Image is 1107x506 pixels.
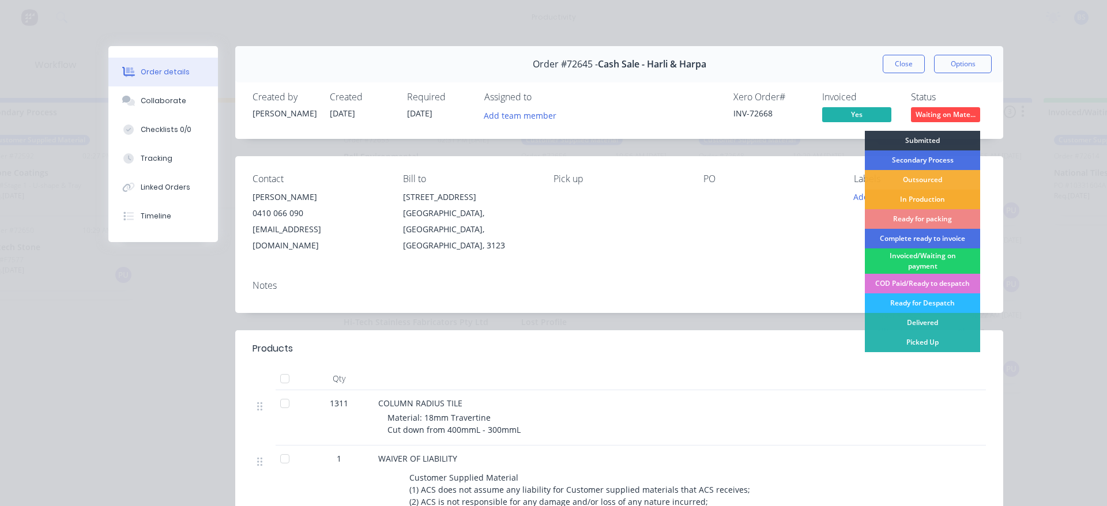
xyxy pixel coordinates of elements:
div: Bill to [403,173,535,184]
div: Products [253,342,293,356]
div: Status [911,92,986,103]
div: Timeline [141,211,171,221]
div: Created [330,92,393,103]
div: [STREET_ADDRESS][GEOGRAPHIC_DATA], [GEOGRAPHIC_DATA], [GEOGRAPHIC_DATA], 3123 [403,189,535,254]
div: Complete ready to invoice [865,229,980,248]
div: Tracking [141,153,172,164]
div: PO [703,173,835,184]
button: Linked Orders [108,173,218,202]
span: Cash Sale - Harli & Harpa [598,59,706,70]
div: In Production [865,190,980,209]
div: Checklists 0/0 [141,124,191,135]
button: Add labels [848,189,901,205]
div: Linked Orders [141,182,190,192]
div: Xero Order # [733,92,808,103]
button: Collaborate [108,86,218,115]
span: Material: 18mm Travertine Cut down from 400mmL - 300mmL [387,412,521,435]
div: Invoiced [822,92,897,103]
button: Close [883,55,925,73]
span: Yes [822,107,891,122]
div: Order details [141,67,190,77]
div: [PERSON_NAME] [253,107,316,119]
span: [DATE] [330,108,355,119]
button: Timeline [108,202,218,231]
div: INV-72668 [733,107,808,119]
span: [DATE] [407,108,432,119]
button: Options [934,55,992,73]
div: Ready for Despatch [865,293,980,313]
div: Picked Up [865,333,980,352]
span: COLUMN RADIUS TILE [378,398,462,409]
button: Checklists 0/0 [108,115,218,144]
div: Ready for packing [865,209,980,229]
div: Invoiced/Waiting on payment [865,248,980,274]
span: Waiting on Mate... [911,107,980,122]
div: Labels [854,173,986,184]
div: 0410 066 090 [253,205,385,221]
button: Order details [108,58,218,86]
div: [PERSON_NAME]0410 066 090[EMAIL_ADDRESS][DOMAIN_NAME] [253,189,385,254]
div: Contact [253,173,385,184]
div: [EMAIL_ADDRESS][DOMAIN_NAME] [253,221,385,254]
div: Notes [253,280,986,291]
div: [PERSON_NAME] [253,189,385,205]
div: Outsourced [865,170,980,190]
div: Created by [253,92,316,103]
button: Waiting on Mate... [911,107,980,124]
div: Assigned to [484,92,600,103]
div: [GEOGRAPHIC_DATA], [GEOGRAPHIC_DATA], [GEOGRAPHIC_DATA], 3123 [403,205,535,254]
button: Add team member [478,107,563,123]
div: Secondary Process [865,150,980,170]
div: [STREET_ADDRESS] [403,189,535,205]
span: Order #72645 - [533,59,598,70]
div: Delivered [865,313,980,333]
button: Add team member [484,107,563,123]
div: COD Paid/Ready to despatch [865,274,980,293]
div: Qty [304,367,374,390]
div: Required [407,92,470,103]
span: 1311 [330,397,348,409]
span: WAIVER OF LIABILITY [378,453,457,464]
div: Pick up [553,173,686,184]
button: Tracking [108,144,218,173]
span: 1 [337,452,341,465]
div: Collaborate [141,96,186,106]
div: Submitted [865,131,980,150]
